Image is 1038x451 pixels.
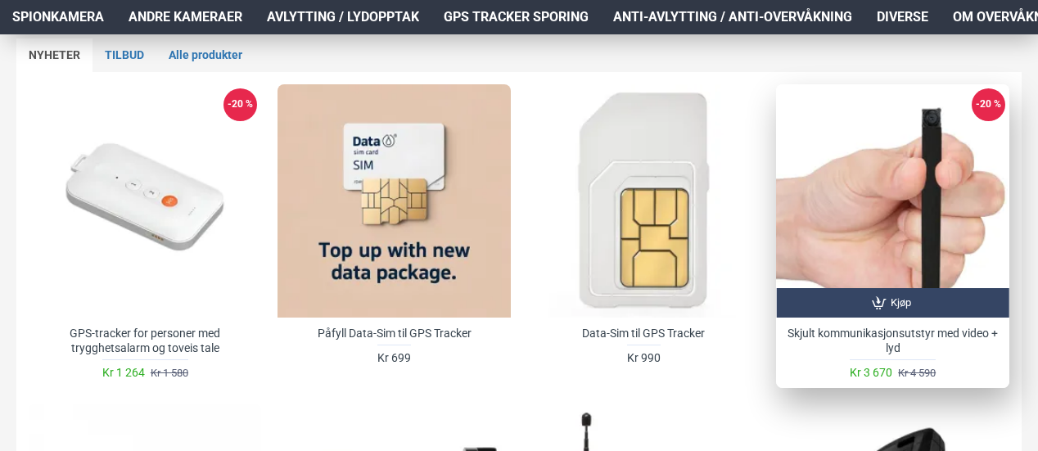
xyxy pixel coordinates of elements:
a: GPS-tracker for personer med trygghetsalarm og toveis tale [37,326,253,355]
a: Data-Sim til GPS Tracker [582,326,705,341]
span: GPS Tracker Sporing [444,7,589,27]
a: GPS-tracker for personer med trygghetsalarm og toveis tale [29,84,261,317]
span: Kr 3 670 [850,367,892,378]
a: Påfyll Data-Sim til GPS Tracker [278,84,510,317]
a: Alle produkter [156,38,255,73]
span: Anti-avlytting / Anti-overvåkning [613,7,852,27]
a: TILBUD [93,38,156,73]
span: Kr 4 590 [898,368,936,378]
span: Avlytting / Lydopptak [267,7,419,27]
a: Skjult kommunikasjonsutstyr med video + lyd [784,326,1000,355]
a: Påfyll Data-Sim til GPS Tracker [318,326,472,341]
span: Diverse [877,7,928,27]
span: Kr 990 [627,352,661,363]
span: Spionkamera [12,7,104,27]
span: Kr 699 [377,352,411,363]
a: Data-Sim til GPS Tracker [527,84,760,317]
span: Kr 1 580 [151,368,188,378]
span: Andre kameraer [129,7,242,27]
a: Skjult kommunikasjonsutstyr med video + lyd Skjult kommunikasjonsutstyr med video + lyd [776,84,1009,317]
span: Kjøp [887,297,915,308]
a: NYHETER [16,38,93,73]
span: Kr 1 264 [102,367,145,378]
